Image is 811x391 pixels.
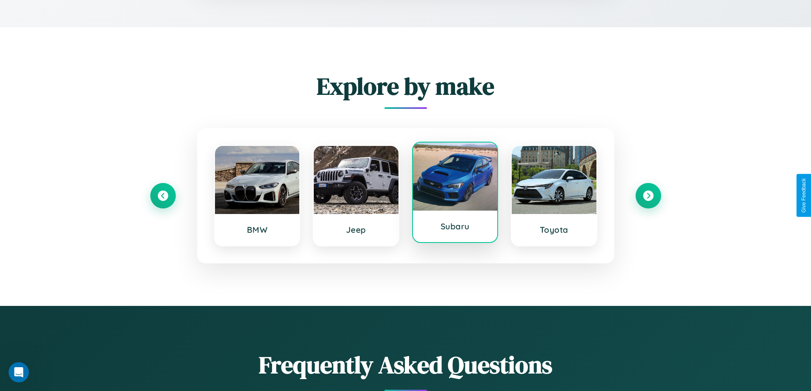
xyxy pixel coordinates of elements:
div: Give Feedback [801,178,807,213]
h3: Toyota [520,225,588,235]
h2: Explore by make [150,70,661,103]
h3: BMW [224,225,291,235]
h3: Jeep [322,225,390,235]
iframe: Intercom live chat [9,362,29,382]
h3: Subaru [421,221,489,231]
h2: Frequently Asked Questions [150,348,661,381]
